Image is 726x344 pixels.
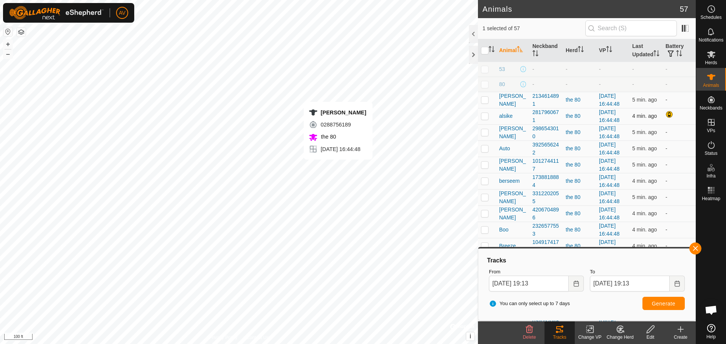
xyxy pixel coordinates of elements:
span: Help [706,335,716,339]
div: 2326577553 [532,222,560,238]
span: - [632,66,634,72]
span: Generate [652,301,675,307]
td: - [662,189,696,205]
label: To [590,268,685,276]
th: Animal [496,39,529,62]
th: Herd [563,39,596,62]
span: 53 [499,65,505,73]
td: - [662,124,696,140]
span: 57 [680,3,688,15]
button: + [3,40,12,49]
span: [PERSON_NAME] [499,190,526,205]
span: Heatmap [702,196,720,201]
span: Infra [706,174,715,178]
div: 1049174174 [532,238,560,254]
div: 1738818884 [532,173,560,189]
div: the 80 [566,128,593,136]
div: 2986543010 [532,125,560,140]
td: - [662,205,696,222]
span: Sep 17, 2025, 7:08 PM [632,129,657,135]
span: Sep 17, 2025, 7:08 PM [632,113,657,119]
div: Open chat [700,299,723,321]
div: Create [665,334,696,341]
a: Help [696,321,726,342]
div: 4206704896 [532,206,560,222]
button: Reset Map [3,27,12,36]
p-sorticon: Activate to sort [606,47,612,53]
div: the 80 [566,210,593,218]
div: the 80 [566,321,593,329]
div: Change VP [575,334,605,341]
span: berseem [499,177,520,185]
span: Delete [523,335,536,340]
input: Search (S) [585,20,677,36]
span: Sep 17, 2025, 7:07 PM [632,194,657,200]
th: VP [596,39,629,62]
a: Privacy Policy [209,334,237,341]
td: - [662,140,696,157]
div: [DATE] 16:44:48 [309,145,366,154]
app-display-virtual-paddock-transition: - [599,66,601,72]
button: Choose Date [670,276,685,292]
a: [DATE] 16:44:48 [599,109,620,123]
span: [PERSON_NAME] [499,157,526,173]
span: [PERSON_NAME] [499,206,526,222]
button: Choose Date [569,276,584,292]
span: Notifications [699,38,723,42]
span: Sep 17, 2025, 7:07 PM [632,97,657,103]
label: From [489,268,584,276]
span: AV [119,9,126,17]
span: Breeze [499,242,516,250]
span: [PERSON_NAME] [499,92,526,108]
a: [DATE] 16:44:48 [599,239,620,253]
img: Gallagher Logo [9,6,104,20]
div: the 80 [566,112,593,120]
span: Schedules [700,15,721,20]
span: alsike [499,112,513,120]
span: the 80 [319,134,336,140]
div: 3925656242 [532,141,560,157]
span: Auto [499,145,510,153]
div: [PERSON_NAME] [309,108,366,117]
td: - [662,157,696,173]
div: 0288756189 [309,120,366,129]
div: the 80 [566,161,593,169]
a: [DATE] 16:44:48 [599,207,620,221]
a: [DATE] 16:44:48 [599,142,620,156]
span: Neckbands [700,106,722,110]
span: Sep 17, 2025, 7:07 PM [632,162,657,168]
span: Deja [499,321,510,329]
button: i [466,332,475,341]
td: - [662,238,696,254]
p-sorticon: Activate to sort [489,47,495,53]
span: Sep 17, 2025, 7:08 PM [632,210,657,216]
p-sorticon: Activate to sort [578,47,584,53]
div: - [566,65,593,73]
div: the 80 [566,96,593,104]
span: You can only select up to 7 days [489,300,570,307]
td: - [662,92,696,108]
span: i [470,333,471,339]
a: Contact Us [247,334,269,341]
p-sorticon: Activate to sort [676,51,682,57]
span: 1 selected of 57 [482,25,585,32]
div: 2134614891 [532,92,560,108]
td: - [662,222,696,238]
span: Sep 17, 2025, 7:08 PM [632,145,657,151]
span: 80 [499,80,505,88]
button: Generate [642,297,685,310]
div: the 80 [566,242,593,250]
span: Herds [705,60,717,65]
div: Edit [635,334,665,341]
span: Sep 17, 2025, 7:08 PM [632,243,657,249]
p-sorticon: Activate to sort [653,51,659,57]
div: 2817960671 [532,108,560,124]
p-sorticon: Activate to sort [517,47,523,53]
span: [PERSON_NAME] [499,125,526,140]
th: Neckband [529,39,563,62]
span: Sep 17, 2025, 7:08 PM [632,227,657,233]
a: [DATE] 16:44:48 [599,190,620,204]
div: - [566,80,593,88]
div: 3312202055 [532,190,560,205]
th: Last Updated [629,39,662,62]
